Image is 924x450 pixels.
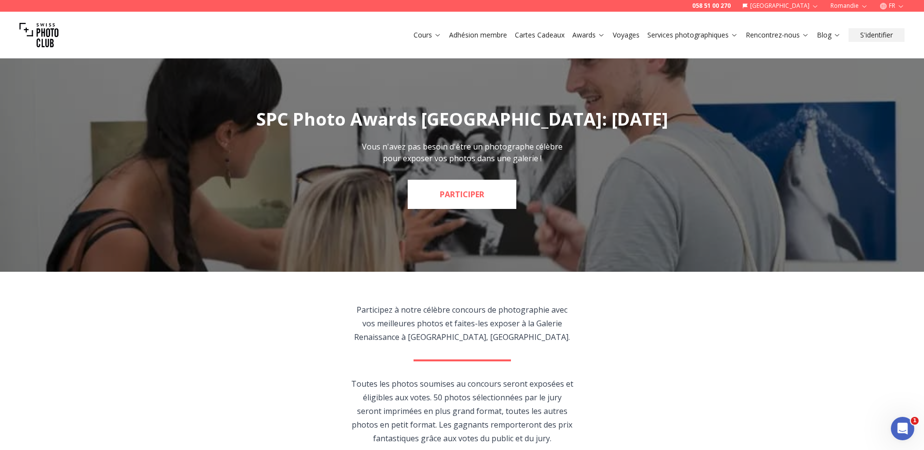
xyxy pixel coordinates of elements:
button: Adhésion membre [445,28,511,42]
p: Participez à notre célèbre concours de photographie avec vos meilleures photos et faites-les expo... [351,303,573,344]
button: Cartes Cadeaux [511,28,568,42]
button: Cours [410,28,445,42]
button: Rencontrez-nous [742,28,813,42]
a: Rencontrez-nous [746,30,809,40]
a: Voyages [613,30,640,40]
a: Cartes Cadeaux [515,30,565,40]
a: Blog [817,30,841,40]
a: 058 51 00 270 [692,2,731,10]
button: Services photographiques [643,28,742,42]
a: PARTICIPER [408,180,516,209]
button: Awards [568,28,609,42]
button: Voyages [609,28,643,42]
button: Blog [813,28,845,42]
a: Awards [572,30,605,40]
a: Adhésion membre [449,30,507,40]
button: S'identifier [849,28,905,42]
img: Swiss photo club [19,16,58,55]
iframe: Intercom live chat [891,417,914,440]
span: 1 [911,417,919,425]
p: Vous n'avez pas besoin d'être un photographe célèbre pour exposer vos photos dans une galerie ! [353,141,571,164]
a: Cours [414,30,441,40]
a: Services photographiques [647,30,738,40]
p: Toutes les photos soumises au concours seront exposées et éligibles aux votes. 50 photos sélectio... [351,377,573,445]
